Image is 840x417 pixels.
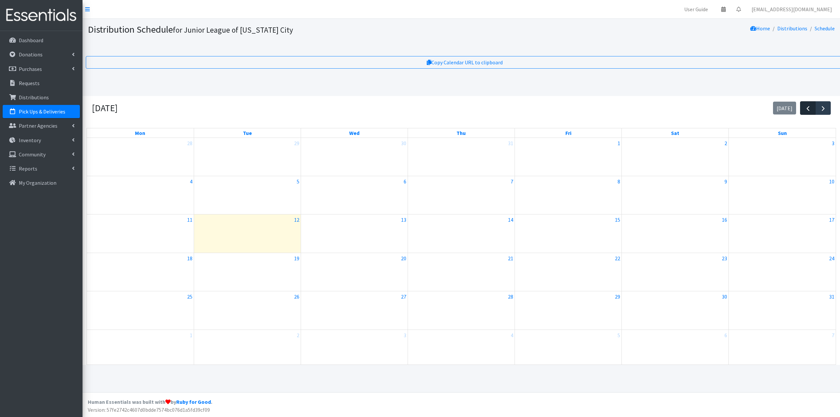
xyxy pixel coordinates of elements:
td: July 28, 2025 [87,138,194,176]
td: August 31, 2025 [729,291,836,330]
a: September 3, 2025 [402,330,408,340]
a: Purchases [3,62,80,76]
a: Distributions [777,25,807,32]
button: Next month [815,101,831,115]
a: My Organization [3,176,80,189]
p: Distributions [19,94,49,101]
a: Requests [3,77,80,90]
a: August 15, 2025 [614,214,622,225]
a: August 23, 2025 [721,253,728,264]
a: August 11, 2025 [186,214,194,225]
a: August 4, 2025 [188,176,194,187]
td: August 15, 2025 [515,214,622,253]
p: Inventory [19,137,41,144]
td: August 20, 2025 [301,253,408,291]
strong: Human Essentials was built with by . [88,399,212,405]
a: August 26, 2025 [293,291,301,302]
td: August 17, 2025 [729,214,836,253]
a: Dashboard [3,34,80,47]
a: August 17, 2025 [828,214,836,225]
td: September 5, 2025 [515,330,622,368]
p: Purchases [19,66,42,72]
span: Version: 57fe2742c4607d0bdde7574bc076d1a5fd39cf09 [88,406,210,413]
a: August 22, 2025 [614,253,622,264]
a: July 31, 2025 [507,138,515,148]
td: August 11, 2025 [87,214,194,253]
td: August 24, 2025 [729,253,836,291]
a: August 19, 2025 [293,253,301,264]
a: August 20, 2025 [400,253,408,264]
a: August 1, 2025 [616,138,622,148]
a: August 24, 2025 [828,253,836,264]
a: September 1, 2025 [188,330,194,340]
a: July 28, 2025 [186,138,194,148]
a: August 21, 2025 [507,253,515,264]
a: August 3, 2025 [830,138,836,148]
td: August 6, 2025 [301,176,408,214]
h2: [DATE] [92,103,118,114]
p: Reports [19,165,37,172]
td: July 31, 2025 [408,138,515,176]
td: August 26, 2025 [194,291,301,330]
a: August 7, 2025 [509,176,515,187]
td: August 4, 2025 [87,176,194,214]
td: August 14, 2025 [408,214,515,253]
a: Distributions [3,91,80,104]
a: July 30, 2025 [400,138,408,148]
a: August 25, 2025 [186,291,194,302]
td: August 21, 2025 [408,253,515,291]
a: September 2, 2025 [295,330,301,340]
a: Schedule [815,25,835,32]
td: September 6, 2025 [622,330,729,368]
a: August 9, 2025 [723,176,728,187]
p: My Organization [19,179,56,186]
td: August 13, 2025 [301,214,408,253]
td: August 29, 2025 [515,291,622,330]
a: September 7, 2025 [830,330,836,340]
button: Previous month [800,101,816,115]
a: Ruby for Good [176,399,211,405]
a: Sunday [777,128,788,138]
a: Tuesday [242,128,253,138]
td: September 1, 2025 [87,330,194,368]
td: September 7, 2025 [729,330,836,368]
a: September 5, 2025 [616,330,622,340]
a: August 10, 2025 [828,176,836,187]
a: Inventory [3,134,80,147]
a: July 29, 2025 [293,138,301,148]
td: August 3, 2025 [729,138,836,176]
td: August 16, 2025 [622,214,729,253]
a: [EMAIL_ADDRESS][DOMAIN_NAME] [746,3,837,16]
a: August 16, 2025 [721,214,728,225]
a: Home [750,25,770,32]
td: September 4, 2025 [408,330,515,368]
a: Reports [3,162,80,175]
a: August 14, 2025 [507,214,515,225]
td: August 19, 2025 [194,253,301,291]
a: August 30, 2025 [721,291,728,302]
td: August 8, 2025 [515,176,622,214]
a: August 12, 2025 [293,214,301,225]
td: August 12, 2025 [194,214,301,253]
td: August 28, 2025 [408,291,515,330]
a: Friday [564,128,573,138]
a: Saturday [670,128,681,138]
a: September 4, 2025 [509,330,515,340]
td: August 22, 2025 [515,253,622,291]
p: Pick Ups & Deliveries [19,108,65,115]
h1: Distribution Schedule [88,24,521,35]
td: July 29, 2025 [194,138,301,176]
a: Thursday [455,128,467,138]
p: Partner Agencies [19,122,57,129]
a: August 29, 2025 [614,291,622,302]
a: August 13, 2025 [400,214,408,225]
a: August 8, 2025 [616,176,622,187]
a: August 2, 2025 [723,138,728,148]
a: Community [3,148,80,161]
button: [DATE] [773,102,796,114]
a: User Guide [679,3,713,16]
small: for Junior League of [US_STATE] City [173,25,293,35]
a: August 6, 2025 [402,176,408,187]
a: August 31, 2025 [828,291,836,302]
td: September 3, 2025 [301,330,408,368]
